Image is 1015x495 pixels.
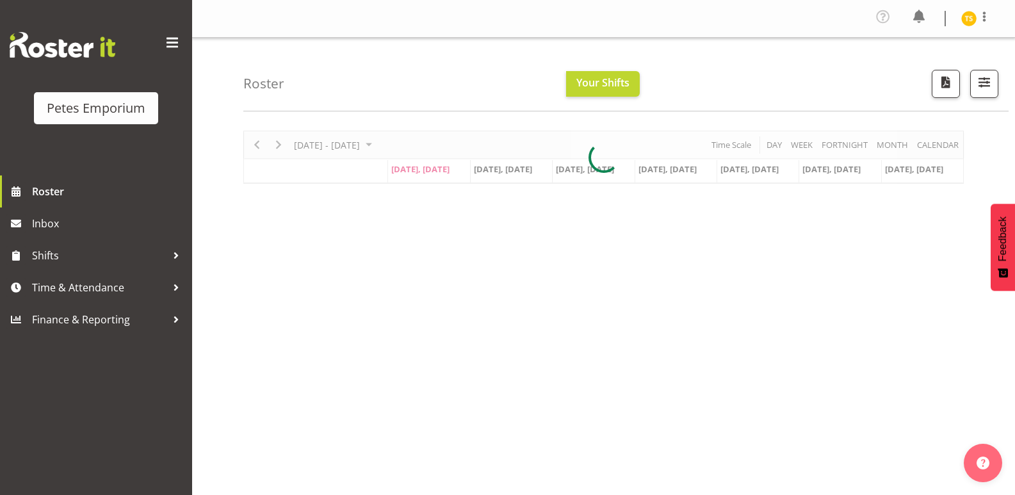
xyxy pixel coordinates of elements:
[566,71,640,97] button: Your Shifts
[991,204,1015,291] button: Feedback - Show survey
[32,214,186,233] span: Inbox
[10,32,115,58] img: Rosterit website logo
[977,457,989,469] img: help-xxl-2.png
[576,76,629,90] span: Your Shifts
[32,182,186,201] span: Roster
[47,99,145,118] div: Petes Emporium
[32,278,166,297] span: Time & Attendance
[243,76,284,91] h4: Roster
[32,310,166,329] span: Finance & Reporting
[32,246,166,265] span: Shifts
[997,216,1009,261] span: Feedback
[932,70,960,98] button: Download a PDF of the roster according to the set date range.
[961,11,977,26] img: tamara-straker11292.jpg
[970,70,998,98] button: Filter Shifts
